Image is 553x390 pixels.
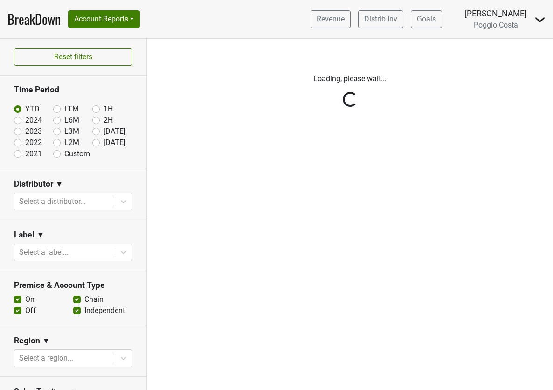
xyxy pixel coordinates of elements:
span: Poggio Costa [474,21,518,29]
div: [PERSON_NAME] [464,7,527,20]
a: BreakDown [7,9,61,29]
p: Loading, please wait... [154,73,546,84]
a: Revenue [311,10,351,28]
img: Dropdown Menu [534,14,546,25]
button: Account Reports [68,10,140,28]
a: Distrib Inv [358,10,403,28]
a: Goals [411,10,442,28]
